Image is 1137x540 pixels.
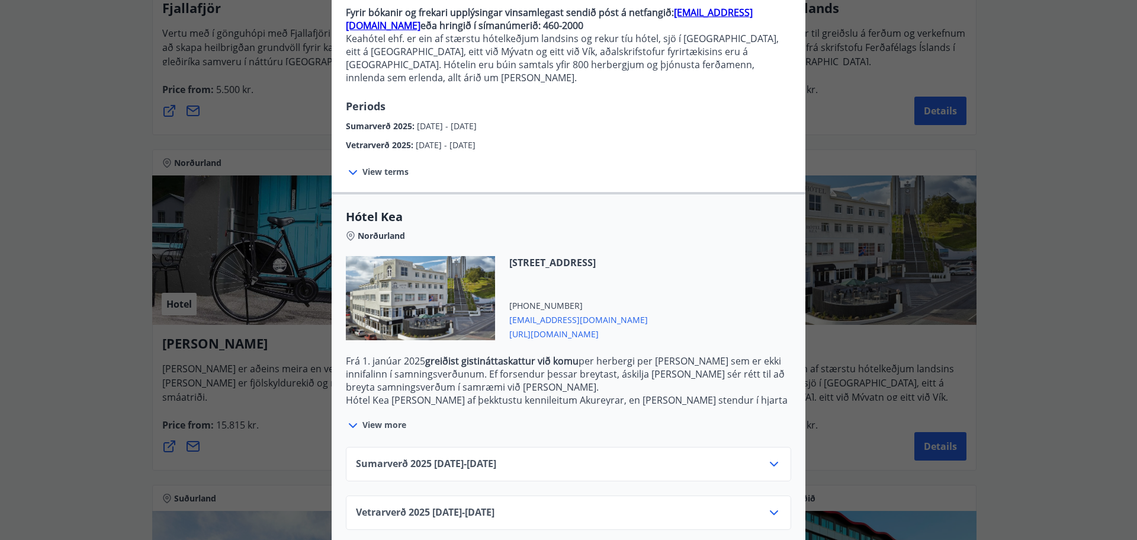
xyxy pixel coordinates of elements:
span: [STREET_ADDRESS] [509,256,648,269]
span: Norðurland [358,230,405,242]
strong: greiðist gistináttaskattur við komu [425,354,579,368]
p: Frá 1. janúar 2025 per herbergi per [PERSON_NAME] sem er ekki innifalinn í samningsverðunum. Ef f... [346,354,791,394]
span: [EMAIL_ADDRESS][DOMAIN_NAME] [509,312,648,326]
span: View terms [362,166,409,178]
span: [DATE] - [DATE] [417,120,477,132]
span: [PHONE_NUMBER] [509,300,648,312]
span: Sumarverð 2025 : [346,120,417,132]
a: [EMAIL_ADDRESS][DOMAIN_NAME] [346,6,753,32]
p: Hótel Kea [PERSON_NAME] af þekktustu kennileitum Akureyrar, en [PERSON_NAME] stendur í hjarta mið... [346,394,791,446]
strong: Fyrir bókanir og frekari upplýsingar vinsamlegast sendið póst á netfangið: [346,6,674,19]
span: [URL][DOMAIN_NAME] [509,326,648,340]
span: [DATE] - [DATE] [416,139,476,151]
strong: eða hringið í símanúmerið: 460-2000 [420,19,583,32]
span: Vetrarverð 2025 : [346,139,416,151]
p: Keahótel ehf. er ein af stærstu hótelkeðjum landsins og rekur tíu hótel, sjö í [GEOGRAPHIC_DATA],... [346,32,791,84]
span: Hótel Kea [346,209,791,225]
span: Periods [346,99,386,113]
